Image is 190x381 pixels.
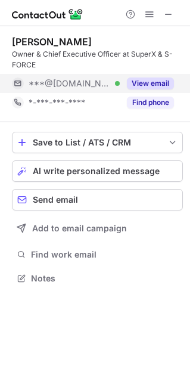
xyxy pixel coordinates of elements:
span: AI write personalized message [33,166,160,176]
button: Reveal Button [127,97,174,109]
button: Find work email [12,246,183,263]
div: [PERSON_NAME] [12,36,92,48]
button: AI write personalized message [12,160,183,182]
span: Add to email campaign [32,224,127,233]
img: ContactOut v5.3.10 [12,7,83,21]
span: ***@[DOMAIN_NAME] [29,78,111,89]
div: Save to List / ATS / CRM [33,138,162,147]
span: Notes [31,273,178,284]
button: save-profile-one-click [12,132,183,153]
button: Send email [12,189,183,210]
button: Notes [12,270,183,287]
button: Add to email campaign [12,218,183,239]
button: Reveal Button [127,78,174,89]
span: Send email [33,195,78,205]
span: Find work email [31,249,178,260]
div: Owner & Chief Executive Officer at SuperX & S-FORCE [12,49,183,70]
